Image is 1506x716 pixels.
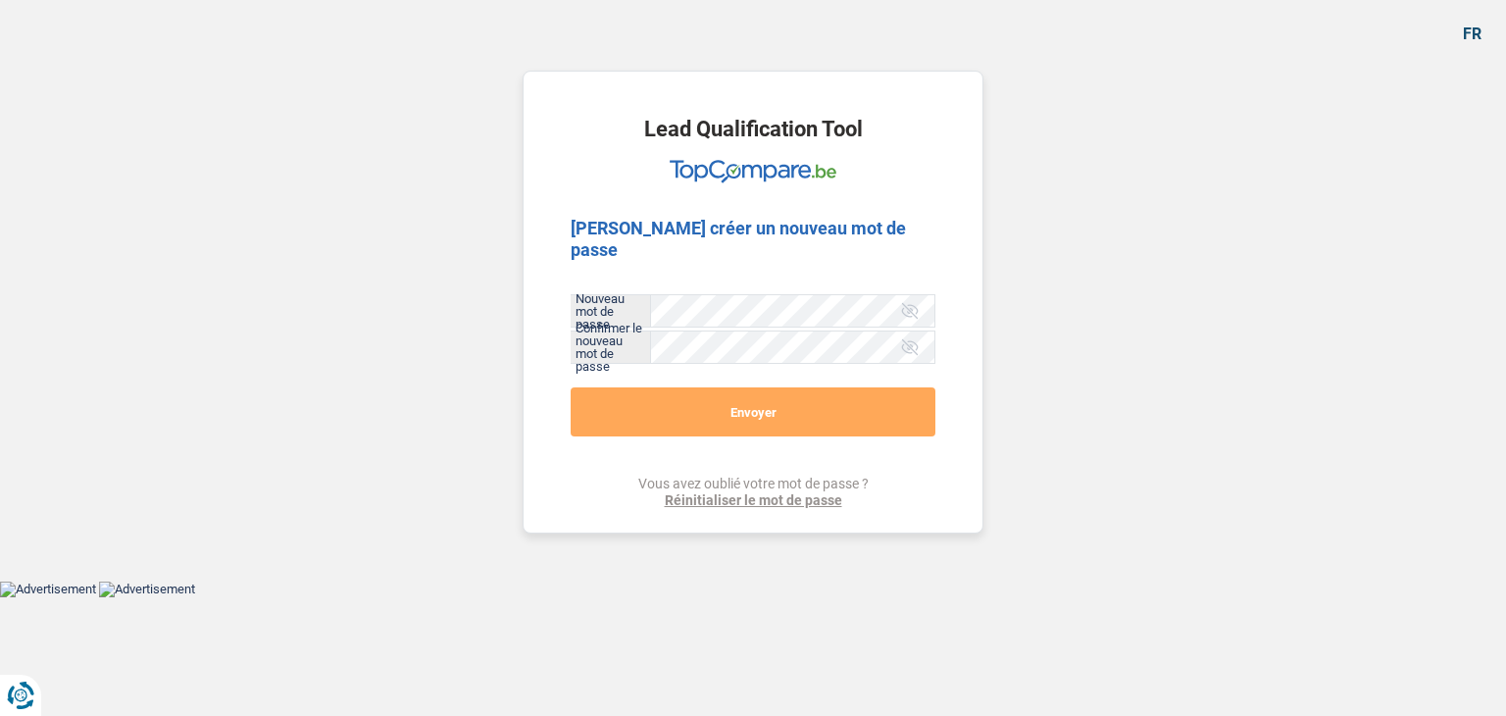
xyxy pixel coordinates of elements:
div: fr [1463,25,1481,43]
label: Confirmer le nouveau mot de passe [571,332,650,363]
h2: [PERSON_NAME] créer un nouveau mot de passe [571,218,935,260]
h1: Lead Qualification Tool [644,119,863,140]
img: TopCompare Logo [670,160,836,183]
label: Nouveau mot de passe [571,295,650,327]
div: Vous avez oublié votre mot de passe ? [638,476,869,509]
img: Advertisement [99,582,195,597]
button: Envoyer [571,387,935,436]
a: Réinitialiser le mot de passe [638,492,869,509]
